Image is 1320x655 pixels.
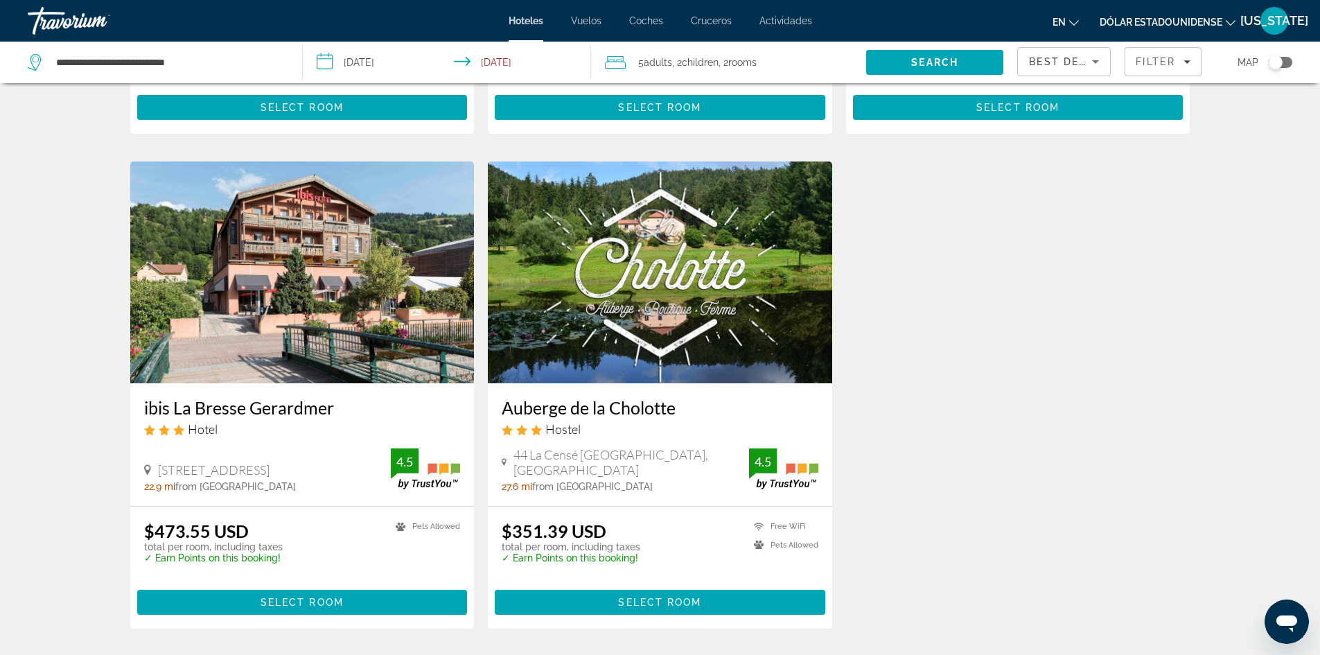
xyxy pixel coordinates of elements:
[866,50,1003,75] button: Search
[618,102,701,113] span: Select Room
[137,98,468,114] a: Select Room
[502,552,640,564] p: ✓ Earn Points on this booking!
[1238,53,1258,72] span: Map
[144,541,283,552] p: total per room, including taxes
[618,597,701,608] span: Select Room
[1029,53,1099,70] mat-select: Sort by
[1136,56,1175,67] span: Filter
[638,53,672,72] span: 5
[759,15,812,26] a: Actividades
[389,521,460,532] li: Pets Allowed
[1100,12,1235,32] button: Cambiar moneda
[747,521,818,532] li: Free WiFi
[513,447,748,478] span: 44 La Censé [GEOGRAPHIC_DATA], [GEOGRAPHIC_DATA]
[144,521,249,541] ins: $473.55 USD
[1265,600,1309,644] iframe: Botón para iniciar la ventana de mensajería
[495,593,825,609] a: Select Room
[728,57,757,68] span: rooms
[1029,56,1101,67] span: Best Deals
[1256,6,1292,35] button: Menú de usuario
[137,95,468,120] button: Select Room
[853,98,1183,114] a: Select Room
[144,552,283,564] p: ✓ Earn Points on this booking!
[749,448,818,489] img: TrustYou guest rating badge
[629,15,663,26] a: Coches
[175,481,296,492] span: from [GEOGRAPHIC_DATA]
[502,421,818,437] div: 3 star Hostel
[502,481,532,492] span: 27.6 mi
[137,593,468,609] a: Select Room
[1125,47,1202,76] button: Filters
[188,421,218,437] span: Hotel
[144,481,175,492] span: 22.9 mi
[644,57,672,68] span: Adults
[545,421,581,437] span: Hostel
[137,590,468,615] button: Select Room
[303,42,592,83] button: Select check in and out date
[1258,56,1292,69] button: Toggle map
[391,453,419,470] div: 4.5
[571,15,601,26] a: Vuelos
[911,57,958,68] span: Search
[144,421,461,437] div: 3 star Hotel
[261,102,344,113] span: Select Room
[495,98,825,114] a: Select Room
[391,448,460,489] img: TrustYou guest rating badge
[1240,13,1308,28] font: [US_STATE]
[495,590,825,615] button: Select Room
[1100,17,1222,28] font: Dólar estadounidense
[488,161,832,383] img: Auberge de la Cholotte
[976,102,1059,113] span: Select Room
[682,57,719,68] span: Children
[1053,12,1079,32] button: Cambiar idioma
[1053,17,1066,28] font: en
[509,15,543,26] a: Hoteles
[691,15,732,26] a: Cruceros
[261,597,344,608] span: Select Room
[747,539,818,551] li: Pets Allowed
[130,161,475,383] img: ibis La Bresse Gerardmer
[144,397,461,418] a: ibis La Bresse Gerardmer
[853,95,1183,120] button: Select Room
[158,462,270,478] span: [STREET_ADDRESS]
[55,52,281,73] input: Search hotel destination
[672,53,719,72] span: , 2
[502,397,818,418] a: Auberge de la Cholotte
[495,95,825,120] button: Select Room
[591,42,866,83] button: Travelers: 5 adults, 2 children
[532,481,653,492] span: from [GEOGRAPHIC_DATA]
[28,3,166,39] a: Travorium
[749,453,777,470] div: 4.5
[502,541,640,552] p: total per room, including taxes
[502,521,606,541] ins: $351.39 USD
[719,53,757,72] span: , 2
